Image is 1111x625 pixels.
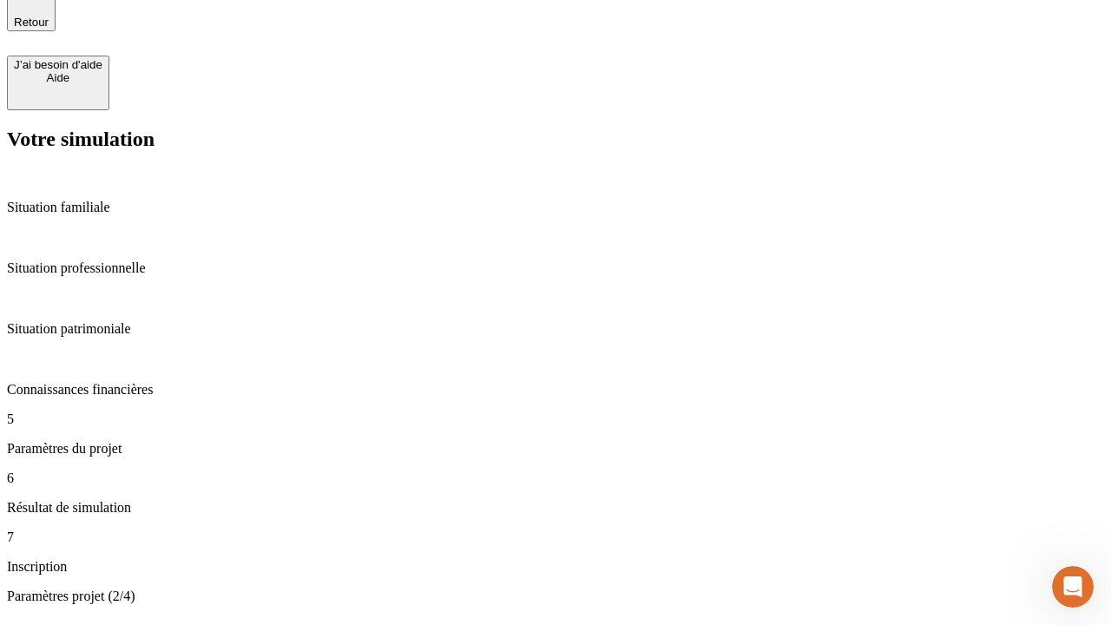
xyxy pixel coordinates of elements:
[14,16,49,29] span: Retour
[14,58,102,71] div: J’ai besoin d'aide
[7,411,1104,427] p: 5
[14,71,102,84] div: Aide
[7,500,1104,516] p: Résultat de simulation
[7,530,1104,545] p: 7
[1052,566,1094,608] iframe: Intercom live chat
[7,56,109,110] button: J’ai besoin d'aideAide
[7,382,1104,398] p: Connaissances financières
[7,200,1104,215] p: Situation familiale
[7,559,1104,575] p: Inscription
[7,589,1104,604] p: Paramètres projet (2/4)
[7,128,1104,151] h2: Votre simulation
[7,470,1104,486] p: 6
[7,441,1104,457] p: Paramètres du projet
[7,260,1104,276] p: Situation professionnelle
[7,321,1104,337] p: Situation patrimoniale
